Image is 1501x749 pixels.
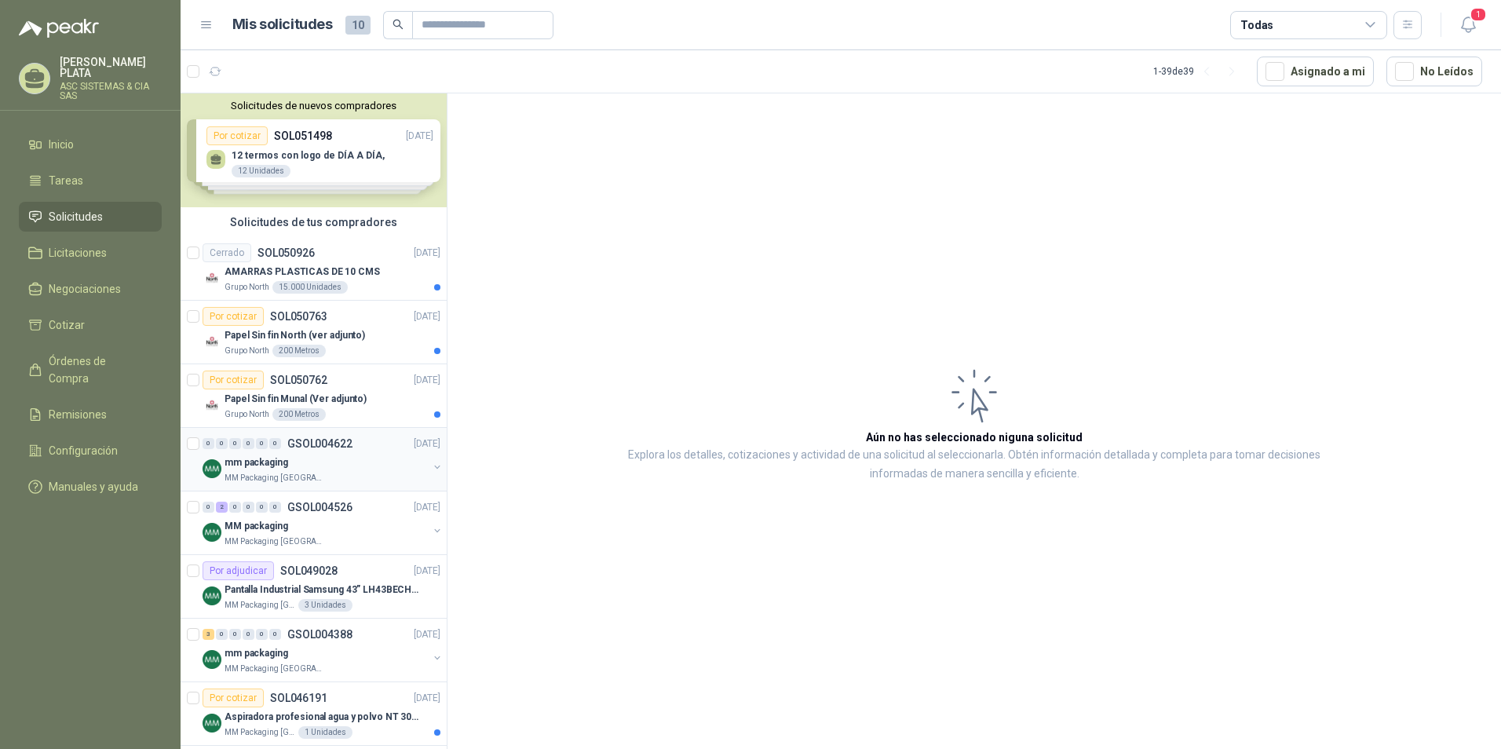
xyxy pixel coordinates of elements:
[225,535,323,548] p: MM Packaging [GEOGRAPHIC_DATA]
[414,437,440,451] p: [DATE]
[203,307,264,326] div: Por cotizar
[256,438,268,449] div: 0
[19,130,162,159] a: Inicio
[229,502,241,513] div: 0
[229,629,241,640] div: 0
[414,627,440,642] p: [DATE]
[225,646,288,661] p: mm packaging
[270,374,327,385] p: SOL050762
[49,280,121,298] span: Negociaciones
[216,502,228,513] div: 2
[1386,57,1482,86] button: No Leídos
[225,392,367,407] p: Papel Sin fin Munal (Ver adjunto)
[181,682,447,746] a: Por cotizarSOL046191[DATE] Company LogoAspiradora profesional agua y polvo NT 30/1 [PERSON_NAME]M...
[49,136,74,153] span: Inicio
[225,599,295,612] p: MM Packaging [GEOGRAPHIC_DATA]
[203,714,221,733] img: Company Logo
[19,346,162,393] a: Órdenes de Compra
[414,309,440,324] p: [DATE]
[203,586,221,605] img: Company Logo
[19,166,162,195] a: Tareas
[272,345,326,357] div: 200 Metros
[272,281,348,294] div: 15.000 Unidades
[203,434,444,484] a: 0 0 0 0 0 0 GSOL004622[DATE] Company Logomm packagingMM Packaging [GEOGRAPHIC_DATA]
[60,82,162,100] p: ASC SISTEMAS & CIA SAS
[225,472,323,484] p: MM Packaging [GEOGRAPHIC_DATA]
[181,364,447,428] a: Por cotizarSOL050762[DATE] Company LogoPapel Sin fin Munal (Ver adjunto)Grupo North200 Metros
[203,629,214,640] div: 3
[19,19,99,38] img: Logo peakr
[49,478,138,495] span: Manuales y ayuda
[225,455,288,470] p: mm packaging
[203,243,251,262] div: Cerrado
[1470,7,1487,22] span: 1
[1240,16,1273,34] div: Todas
[866,429,1083,446] h3: Aún no has seleccionado niguna solicitud
[225,345,269,357] p: Grupo North
[203,523,221,542] img: Company Logo
[414,691,440,706] p: [DATE]
[604,446,1344,484] p: Explora los detalles, cotizaciones y actividad de una solicitud al seleccionarla. Obtén informaci...
[269,438,281,449] div: 0
[203,438,214,449] div: 0
[393,19,404,30] span: search
[203,332,221,351] img: Company Logo
[270,311,327,322] p: SOL050763
[225,583,420,597] p: Pantalla Industrial Samsung 43” LH43BECHLGKXZL BE43C-H
[269,502,281,513] div: 0
[181,237,447,301] a: CerradoSOL050926[DATE] Company LogoAMARRAS PLASTICAS DE 10 CMSGrupo North15.000 Unidades
[203,269,221,287] img: Company Logo
[345,16,371,35] span: 10
[257,247,315,258] p: SOL050926
[19,472,162,502] a: Manuales y ayuda
[181,555,447,619] a: Por adjudicarSOL049028[DATE] Company LogoPantalla Industrial Samsung 43” LH43BECHLGKXZL BE43C-HMM...
[203,498,444,548] a: 0 2 0 0 0 0 GSOL004526[DATE] Company LogoMM packagingMM Packaging [GEOGRAPHIC_DATA]
[243,629,254,640] div: 0
[272,408,326,421] div: 200 Metros
[287,629,352,640] p: GSOL004388
[298,726,352,739] div: 1 Unidades
[49,244,107,261] span: Licitaciones
[216,438,228,449] div: 0
[181,207,447,237] div: Solicitudes de tus compradores
[203,689,264,707] div: Por cotizar
[287,502,352,513] p: GSOL004526
[19,310,162,340] a: Cotizar
[225,281,269,294] p: Grupo North
[1153,59,1244,84] div: 1 - 39 de 39
[181,301,447,364] a: Por cotizarSOL050763[DATE] Company LogoPapel Sin fin North (ver adjunto)Grupo North200 Metros
[232,13,333,36] h1: Mis solicitudes
[287,438,352,449] p: GSOL004622
[19,436,162,466] a: Configuración
[49,316,85,334] span: Cotizar
[414,246,440,261] p: [DATE]
[203,459,221,478] img: Company Logo
[229,438,241,449] div: 0
[256,629,268,640] div: 0
[225,265,380,280] p: AMARRAS PLASTICAS DE 10 CMS
[414,564,440,579] p: [DATE]
[414,373,440,388] p: [DATE]
[298,599,352,612] div: 3 Unidades
[1257,57,1374,86] button: Asignado a mi
[225,328,365,343] p: Papel Sin fin North (ver adjunto)
[414,500,440,515] p: [DATE]
[243,438,254,449] div: 0
[225,710,420,725] p: Aspiradora profesional agua y polvo NT 30/1 [PERSON_NAME]
[49,353,147,387] span: Órdenes de Compra
[49,208,103,225] span: Solicitudes
[225,519,288,534] p: MM packaging
[19,400,162,429] a: Remisiones
[216,629,228,640] div: 0
[203,625,444,675] a: 3 0 0 0 0 0 GSOL004388[DATE] Company Logomm packagingMM Packaging [GEOGRAPHIC_DATA]
[181,93,447,207] div: Solicitudes de nuevos compradoresPor cotizarSOL051498[DATE] 12 termos con logo de DÍA A DÍA,12 Un...
[256,502,268,513] div: 0
[225,726,295,739] p: MM Packaging [GEOGRAPHIC_DATA]
[1454,11,1482,39] button: 1
[49,172,83,189] span: Tareas
[60,57,162,79] p: [PERSON_NAME] PLATA
[243,502,254,513] div: 0
[280,565,338,576] p: SOL049028
[19,274,162,304] a: Negociaciones
[49,406,107,423] span: Remisiones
